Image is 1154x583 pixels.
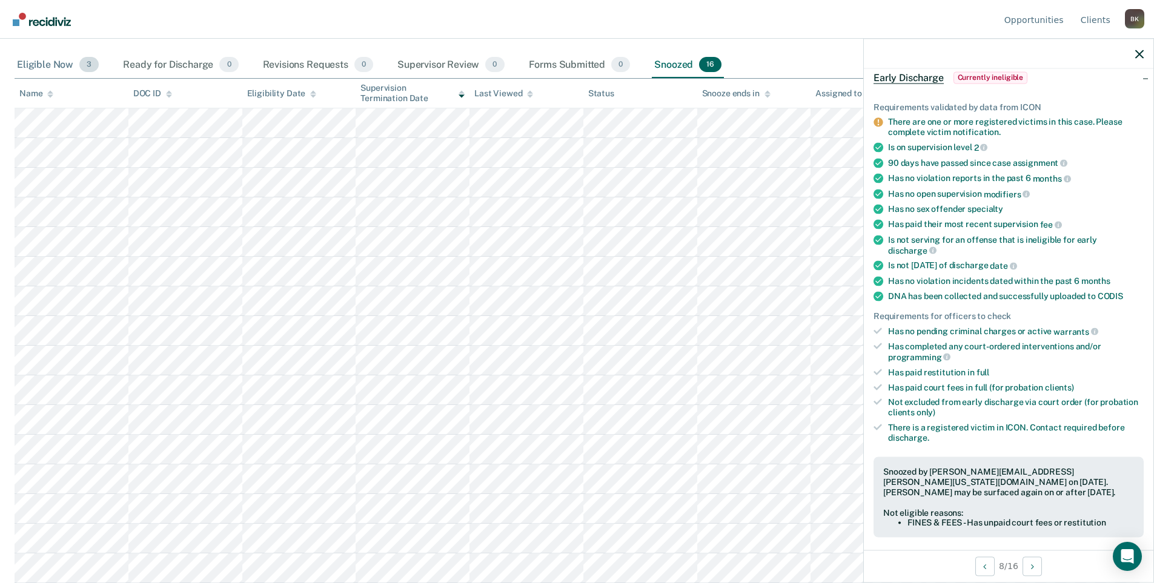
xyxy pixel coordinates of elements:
[888,204,1144,214] div: Has no sex offender
[19,88,53,99] div: Name
[474,88,533,99] div: Last Viewed
[247,88,317,99] div: Eligibility Date
[699,57,721,73] span: 16
[917,407,935,417] span: only)
[888,245,937,255] span: discharge
[1033,173,1071,183] span: months
[888,260,1144,271] div: Is not [DATE] of discharge
[967,204,1003,214] span: specialty
[977,367,989,377] span: full
[888,341,1144,362] div: Has completed any court-ordered interventions and/or
[888,422,1144,443] div: There is a registered victim in ICON. Contact required before
[354,57,373,73] span: 0
[1098,291,1123,300] span: CODIS
[1045,382,1074,392] span: clients)
[1081,275,1110,285] span: months
[975,556,995,576] button: Previous Opportunity
[611,57,630,73] span: 0
[133,88,172,99] div: DOC ID
[888,397,1144,418] div: Not excluded from early discharge via court order (for probation clients
[984,189,1030,199] span: modifiers
[888,188,1144,199] div: Has no open supervision
[1053,326,1098,336] span: warrants
[485,57,504,73] span: 0
[888,173,1144,184] div: Has no violation reports in the past 6
[888,142,1144,153] div: Is on supervision level
[1013,158,1067,168] span: assignment
[526,52,633,79] div: Forms Submitted
[588,88,614,99] div: Status
[888,234,1144,255] div: Is not serving for an offense that is ineligible for early
[874,311,1144,321] div: Requirements for officers to check
[15,52,101,79] div: Eligible Now
[888,117,1144,137] div: There are one or more registered victims in this case. Please complete victim notification.
[260,52,376,79] div: Revisions Requests
[874,102,1144,112] div: Requirements validated by data from ICON
[888,382,1144,392] div: Has paid court fees in full (for probation
[1023,556,1042,576] button: Next Opportunity
[864,58,1153,97] div: Early DischargeCurrently ineligible
[1125,9,1144,28] button: Profile dropdown button
[888,352,950,361] span: programming
[907,518,1134,528] li: FINES & FEES - Has unpaid court fees or restitution
[864,550,1153,582] div: 8 / 16
[953,71,1028,84] span: Currently ineligible
[990,261,1016,271] span: date
[815,88,872,99] div: Assigned to
[888,275,1144,286] div: Has no violation incidents dated within the past 6
[883,467,1134,497] div: Snoozed by [PERSON_NAME][EMAIL_ADDRESS][PERSON_NAME][US_STATE][DOMAIN_NAME] on [DATE]. [PERSON_NA...
[1113,542,1142,571] div: Open Intercom Messenger
[1040,220,1062,229] span: fee
[652,52,724,79] div: Snoozed
[888,291,1144,301] div: DNA has been collected and successfully uploaded to
[974,142,988,152] span: 2
[79,57,99,73] span: 3
[888,219,1144,230] div: Has paid their most recent supervision
[883,507,1134,518] div: Not eligible reasons:
[888,367,1144,377] div: Has paid restitution in
[888,157,1144,168] div: 90 days have passed since case
[219,57,238,73] span: 0
[874,71,944,84] span: Early Discharge
[702,88,771,99] div: Snooze ends in
[360,83,465,104] div: Supervision Termination Date
[888,326,1144,337] div: Has no pending criminal charges or active
[1125,9,1144,28] div: B K
[13,13,71,26] img: Recidiviz
[888,432,929,442] span: discharge.
[121,52,240,79] div: Ready for Discharge
[395,52,507,79] div: Supervisor Review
